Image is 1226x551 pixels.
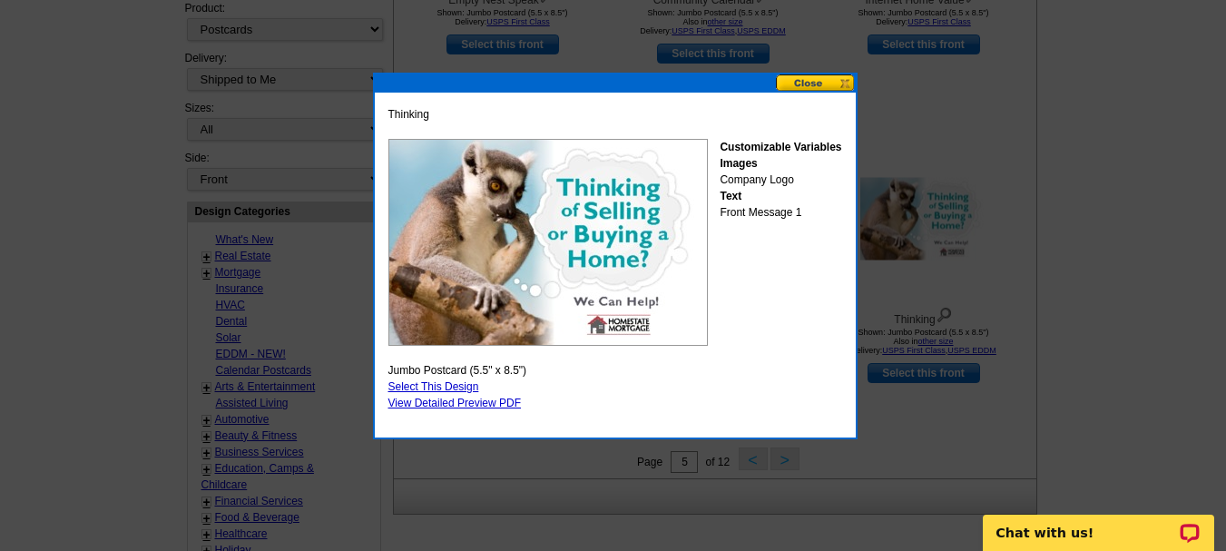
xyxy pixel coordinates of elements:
img: GENPJFthinking_SAMPLE.jpg [388,139,708,346]
strong: Images [720,157,757,170]
strong: Text [720,190,741,202]
a: View Detailed Preview PDF [388,397,522,409]
span: Thinking [388,106,429,123]
strong: Customizable Variables [720,141,841,153]
div: Company Logo Front Message 1 [720,139,841,221]
span: Jumbo Postcard (5.5" x 8.5") [388,362,527,379]
iframe: LiveChat chat widget [971,494,1226,551]
a: Select This Design [388,380,479,393]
